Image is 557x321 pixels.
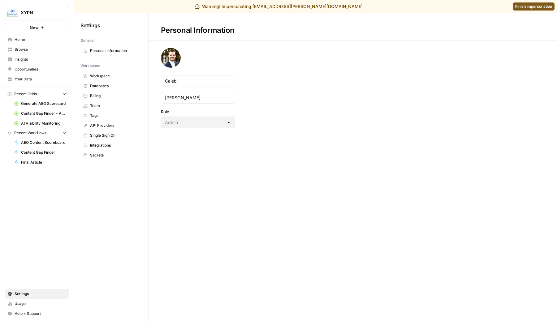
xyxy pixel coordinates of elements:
[90,93,139,99] span: Billing
[21,10,58,16] span: XYPN
[80,71,142,81] a: Workspace
[90,143,139,148] span: Integrations
[15,301,66,306] span: Usage
[80,91,142,101] a: Billing
[21,101,66,106] span: Generate AEO Scorecard
[80,38,94,43] span: General
[80,131,142,140] a: Single Sign On
[80,111,142,121] a: Tags
[80,140,142,150] a: Integrations
[80,150,142,160] a: Secrets
[5,54,69,64] a: Insights
[15,291,66,297] span: Settings
[80,81,142,91] a: Databases
[90,103,139,109] span: Team
[30,24,39,31] span: New
[21,140,66,145] span: AEO Content Scoreboard
[5,128,69,138] button: Recent Workflows
[80,63,100,69] span: Workspace
[15,76,66,82] span: Your Data
[5,309,69,319] button: Help + Support
[90,152,139,158] span: Secrets
[21,121,66,126] span: AI Visibility Monitoring
[90,48,139,53] span: Personal Information
[11,138,69,148] a: AEO Content Scoreboard
[90,113,139,118] span: Tags
[90,133,139,138] span: Single Sign On
[90,123,139,128] span: API Providers
[15,37,66,42] span: Home
[21,111,66,116] span: Content Gap Finder - Articles We Haven't Covered
[11,99,69,109] a: Generate AEO Scorecard
[14,91,37,97] span: Recent Grids
[161,109,235,115] label: Role
[5,64,69,74] a: Opportunities
[149,25,247,35] div: Personal Information
[15,311,66,316] span: Help + Support
[161,48,181,68] img: avatar
[15,66,66,72] span: Opportunities
[5,5,69,20] button: Workspace: XYPN
[80,46,142,56] a: Personal Information
[11,157,69,167] a: Final Article
[80,101,142,111] a: Team
[21,150,66,155] span: Content Gap Finder
[515,4,552,9] span: Finish impersonation
[5,89,69,99] button: Recent Grids
[14,130,46,136] span: Recent Workflows
[5,289,69,299] a: Settings
[15,47,66,52] span: Browse
[11,148,69,157] a: Content Gap Finder
[15,57,66,62] span: Insights
[11,109,69,118] a: Content Gap Finder - Articles We Haven't Covered
[195,3,363,10] div: Warning! Impersonating [EMAIL_ADDRESS][PERSON_NAME][DOMAIN_NAME]
[21,160,66,165] span: Final Article
[7,7,18,18] img: XYPN Logo
[90,73,139,79] span: Workspace
[5,74,69,84] a: Your Data
[513,2,555,11] a: Finish impersonation
[80,121,142,131] a: API Providers
[5,45,69,54] a: Browse
[11,118,69,128] a: AI Visibility Monitoring
[5,35,69,45] a: Home
[5,299,69,309] a: Usage
[5,23,69,32] button: New
[90,83,139,89] span: Databases
[80,22,100,29] span: Settings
